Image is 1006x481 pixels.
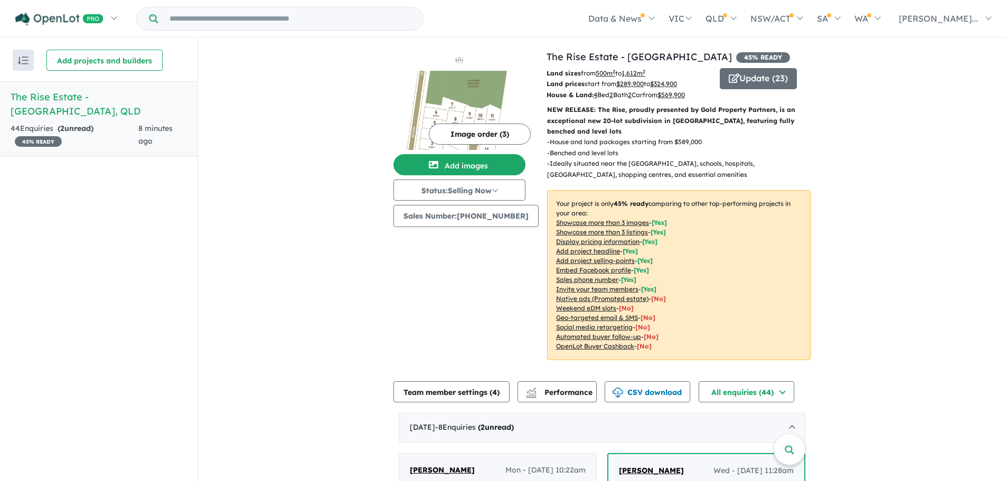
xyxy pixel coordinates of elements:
[547,69,581,77] b: Land sizes
[613,69,615,74] sup: 2
[619,304,634,312] span: [No]
[899,13,978,24] span: [PERSON_NAME]...
[505,464,586,477] span: Mon - [DATE] 10:22am
[556,219,649,227] u: Showcase more than 3 images
[713,465,794,477] span: Wed - [DATE] 11:28am
[619,466,684,475] span: [PERSON_NAME]
[556,342,634,350] u: OpenLot Buyer Cashback
[641,314,655,322] span: [No]
[642,238,657,246] span: [ Yes ]
[58,124,93,133] strong: ( unread)
[393,71,525,150] img: The Rise Estate - Victory Heights
[528,388,593,397] span: Performance
[634,266,649,274] span: [ Yes ]
[556,304,616,312] u: Weekend eDM slots
[556,238,640,246] u: Display pricing information
[547,80,585,88] b: Land prices
[622,69,645,77] u: 1,612 m
[526,388,536,393] img: line-chart.svg
[556,257,635,265] u: Add project selling-points
[11,90,187,118] h5: The Rise Estate - [GEOGRAPHIC_DATA] , QLD
[11,122,138,148] div: 44 Enquir ies
[399,413,805,442] div: [DATE]
[547,105,811,137] p: NEW RELEASE: The Rise, proudly presented by Gold Property Partners, is an exceptional new 20-lot ...
[547,190,811,360] p: Your project is only comparing to other top-performing projects in your area: - - - - - - - - - -...
[616,80,644,88] u: $ 289,900
[623,247,638,255] span: [ Yes ]
[615,69,645,77] span: to
[393,180,525,201] button: Status:Selling Now
[429,124,531,145] button: Image order (3)
[613,388,623,398] img: download icon
[547,79,712,89] p: start from
[605,381,690,402] button: CSV download
[46,50,163,71] button: Add projects and builders
[393,50,525,150] a: The Rise Estate - Victory Heights LogoThe Rise Estate - Victory Heights
[492,388,497,397] span: 4
[556,295,648,303] u: Native ads (Promoted estate)
[637,257,653,265] span: [ Yes ]
[547,90,712,100] p: Bed Bath Car from
[393,154,525,175] button: Add images
[596,69,615,77] u: 500 m
[641,285,656,293] span: [ Yes ]
[478,422,514,432] strong: ( unread)
[556,323,633,331] u: Social media retargeting
[651,295,666,303] span: [No]
[393,205,539,227] button: Sales Number:[PHONE_NUMBER]
[652,219,667,227] span: [ Yes ]
[619,465,684,477] a: [PERSON_NAME]
[635,323,650,331] span: [No]
[720,68,797,89] button: Update (23)
[736,52,790,63] span: 45 % READY
[410,465,475,475] span: [PERSON_NAME]
[435,422,514,432] span: - 8 Enquir ies
[614,200,648,208] b: 45 % ready
[651,228,666,236] span: [ Yes ]
[547,158,819,180] p: - Ideally situated near the [GEOGRAPHIC_DATA], schools, hospitals, [GEOGRAPHIC_DATA], shopping ce...
[556,314,638,322] u: Geo-targeted email & SMS
[644,80,677,88] span: to
[547,91,594,99] b: House & Land:
[556,228,648,236] u: Showcase more than 3 listings
[594,91,597,99] u: 4
[621,276,636,284] span: [ Yes ]
[393,381,510,402] button: Team member settings (4)
[160,7,421,30] input: Try estate name, suburb, builder or developer
[15,13,104,26] img: Openlot PRO Logo White
[410,464,475,477] a: [PERSON_NAME]
[60,124,64,133] span: 2
[643,69,645,74] sup: 2
[398,54,521,67] img: The Rise Estate - Victory Heights Logo
[556,247,620,255] u: Add project headline
[526,391,537,398] img: bar-chart.svg
[547,148,819,158] p: - Benched and level lots
[547,51,732,63] a: The Rise Estate - [GEOGRAPHIC_DATA]
[18,56,29,64] img: sort.svg
[556,285,638,293] u: Invite your team members
[15,136,62,147] span: 45 % READY
[556,276,618,284] u: Sales phone number
[481,422,485,432] span: 2
[637,342,652,350] span: [No]
[518,381,597,402] button: Performance
[657,91,685,99] u: $ 569,900
[650,80,677,88] u: $ 324,900
[556,266,631,274] u: Embed Facebook profile
[138,124,173,146] span: 8 minutes ago
[556,333,641,341] u: Automated buyer follow-up
[609,91,613,99] u: 2
[547,68,712,79] p: from
[628,91,632,99] u: 2
[644,333,659,341] span: [No]
[699,381,794,402] button: All enquiries (44)
[547,137,819,147] p: - House and land packages starting from $589,000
